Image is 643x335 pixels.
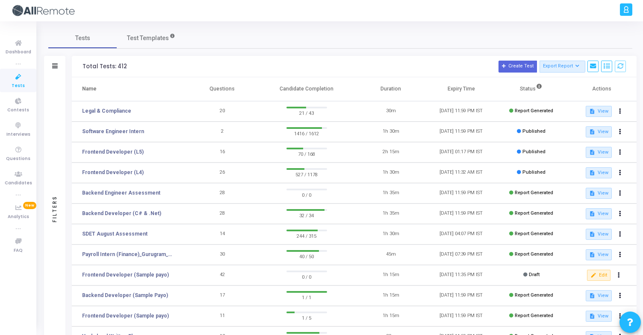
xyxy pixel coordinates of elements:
[82,312,169,320] a: Frontend Developer (Sample payo)
[586,106,612,117] button: View
[356,101,426,122] td: 30m
[586,249,612,260] button: View
[498,61,537,73] button: Create Test
[12,82,25,90] span: Tests
[286,272,327,281] span: 0 / 0
[127,34,169,43] span: Test Templates
[587,270,611,281] button: Edit
[187,265,257,285] td: 42
[82,189,160,197] a: Backend Engineer Assessment
[286,211,327,219] span: 32 / 34
[586,147,612,158] button: View
[586,311,612,322] button: View
[286,129,327,137] span: 1416 / 1612
[82,148,144,156] a: Frontend Developer (L5)
[522,149,546,154] span: Published
[286,313,327,322] span: 1 / 5
[590,272,596,278] mat-icon: edit
[589,129,595,135] mat-icon: description
[496,77,566,101] th: Status
[23,202,36,209] span: New
[589,108,595,114] mat-icon: description
[356,122,426,142] td: 1h 30m
[286,231,327,240] span: 244 / 315
[14,247,23,254] span: FAQ
[187,122,257,142] td: 2
[82,128,144,135] a: Software Engineer Intern
[589,149,595,155] mat-icon: description
[286,149,327,158] span: 70 / 168
[82,271,169,279] a: Frontend Developer (Sample payo)
[589,293,595,299] mat-icon: description
[515,190,553,195] span: Report Generated
[187,306,257,326] td: 11
[586,229,612,240] button: View
[586,126,612,137] button: View
[426,183,496,204] td: [DATE] 11:59 PM IST
[8,213,29,221] span: Analytics
[426,142,496,163] td: [DATE] 01:17 PM IST
[286,108,327,117] span: 21 / 43
[356,306,426,326] td: 1h 15m
[589,231,595,237] mat-icon: description
[187,285,257,306] td: 17
[522,128,546,134] span: Published
[82,251,174,258] a: Payroll Intern (Finance)_Gurugram_Campus
[515,231,553,236] span: Report Generated
[529,272,540,277] span: Draft
[589,252,595,258] mat-icon: description
[426,77,496,101] th: Expiry Time
[356,285,426,306] td: 1h 15m
[426,245,496,265] td: [DATE] 07:39 PM IST
[426,265,496,285] td: [DATE] 11:35 PM IST
[82,169,144,176] a: Frontend Developer (L4)
[82,291,168,299] a: Backend Developer (Sample Payo)
[286,190,327,199] span: 0 / 0
[356,265,426,285] td: 1h 15m
[426,204,496,224] td: [DATE] 11:59 PM IST
[515,313,553,318] span: Report Generated
[187,204,257,224] td: 28
[522,169,546,175] span: Published
[426,306,496,326] td: [DATE] 11:59 PM IST
[6,155,30,163] span: Questions
[82,210,161,217] a: Backend Developer (C# & .Net)
[7,107,29,114] span: Contests
[589,170,595,176] mat-icon: description
[356,142,426,163] td: 2h 15m
[586,208,612,219] button: View
[356,77,426,101] th: Duration
[426,163,496,183] td: [DATE] 11:32 AM IST
[6,49,31,56] span: Dashboard
[286,293,327,301] span: 1 / 1
[83,63,127,70] div: Total Tests: 412
[356,204,426,224] td: 1h 35m
[515,251,553,257] span: Report Generated
[82,230,147,238] a: SDET August Assessment
[187,224,257,245] td: 14
[589,190,595,196] mat-icon: description
[356,224,426,245] td: 1h 30m
[187,101,257,122] td: 20
[5,180,32,187] span: Candidates
[356,183,426,204] td: 1h 35m
[515,292,553,298] span: Report Generated
[426,101,496,122] td: [DATE] 11:59 PM IST
[286,252,327,260] span: 40 / 50
[426,122,496,142] td: [DATE] 11:59 PM IST
[187,245,257,265] td: 30
[426,285,496,306] td: [DATE] 11:59 PM IST
[286,170,327,178] span: 527 / 1178
[515,108,553,114] span: Report Generated
[586,188,612,199] button: View
[187,77,257,101] th: Questions
[187,142,257,163] td: 16
[82,107,131,115] a: Legal & Compliance
[11,2,75,19] img: logo
[566,77,637,101] th: Actions
[72,77,187,101] th: Name
[589,211,595,217] mat-icon: description
[426,224,496,245] td: [DATE] 04:07 PM IST
[75,34,90,43] span: Tests
[187,183,257,204] td: 28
